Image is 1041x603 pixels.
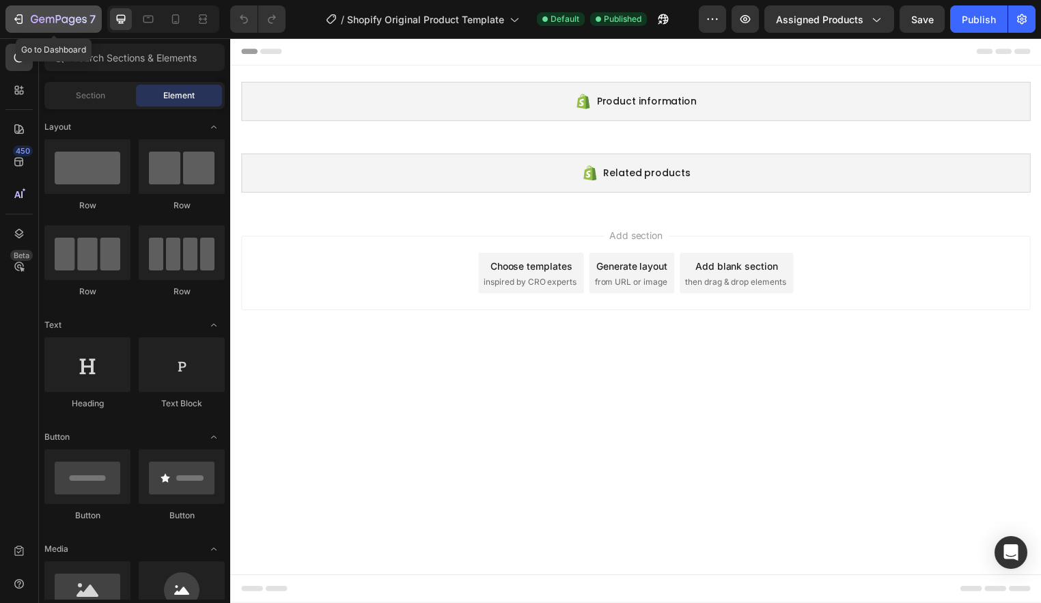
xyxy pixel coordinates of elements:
[347,12,504,27] span: Shopify Original Product Template
[44,509,130,522] div: Button
[44,44,225,71] input: Search Sections & Elements
[470,223,553,238] div: Add blank section
[203,314,225,336] span: Toggle open
[370,56,471,72] span: Product information
[89,11,96,27] p: 7
[995,536,1027,569] div: Open Intercom Messenger
[163,89,195,102] span: Element
[44,397,130,410] div: Heading
[139,199,225,212] div: Row
[230,5,286,33] div: Undo/Redo
[44,199,130,212] div: Row
[950,5,1008,33] button: Publish
[263,223,346,238] div: Choose templates
[256,240,350,253] span: inspired by CRO experts
[378,193,443,207] span: Add section
[962,12,996,27] div: Publish
[551,13,579,25] span: Default
[764,5,894,33] button: Assigned Products
[377,128,465,145] span: Related products
[203,538,225,560] span: Toggle open
[13,145,33,156] div: 450
[44,319,61,331] span: Text
[10,250,33,261] div: Beta
[776,12,863,27] span: Assigned Products
[368,240,441,253] span: from URL or image
[203,426,225,448] span: Toggle open
[911,14,934,25] span: Save
[5,5,102,33] button: 7
[44,431,70,443] span: Button
[44,543,68,555] span: Media
[44,285,130,298] div: Row
[203,116,225,138] span: Toggle open
[44,121,71,133] span: Layout
[139,509,225,522] div: Button
[139,285,225,298] div: Row
[900,5,945,33] button: Save
[370,223,442,238] div: Generate layout
[230,38,1041,603] iframe: Design area
[604,13,641,25] span: Published
[460,240,561,253] span: then drag & drop elements
[76,89,105,102] span: Section
[341,12,344,27] span: /
[139,397,225,410] div: Text Block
